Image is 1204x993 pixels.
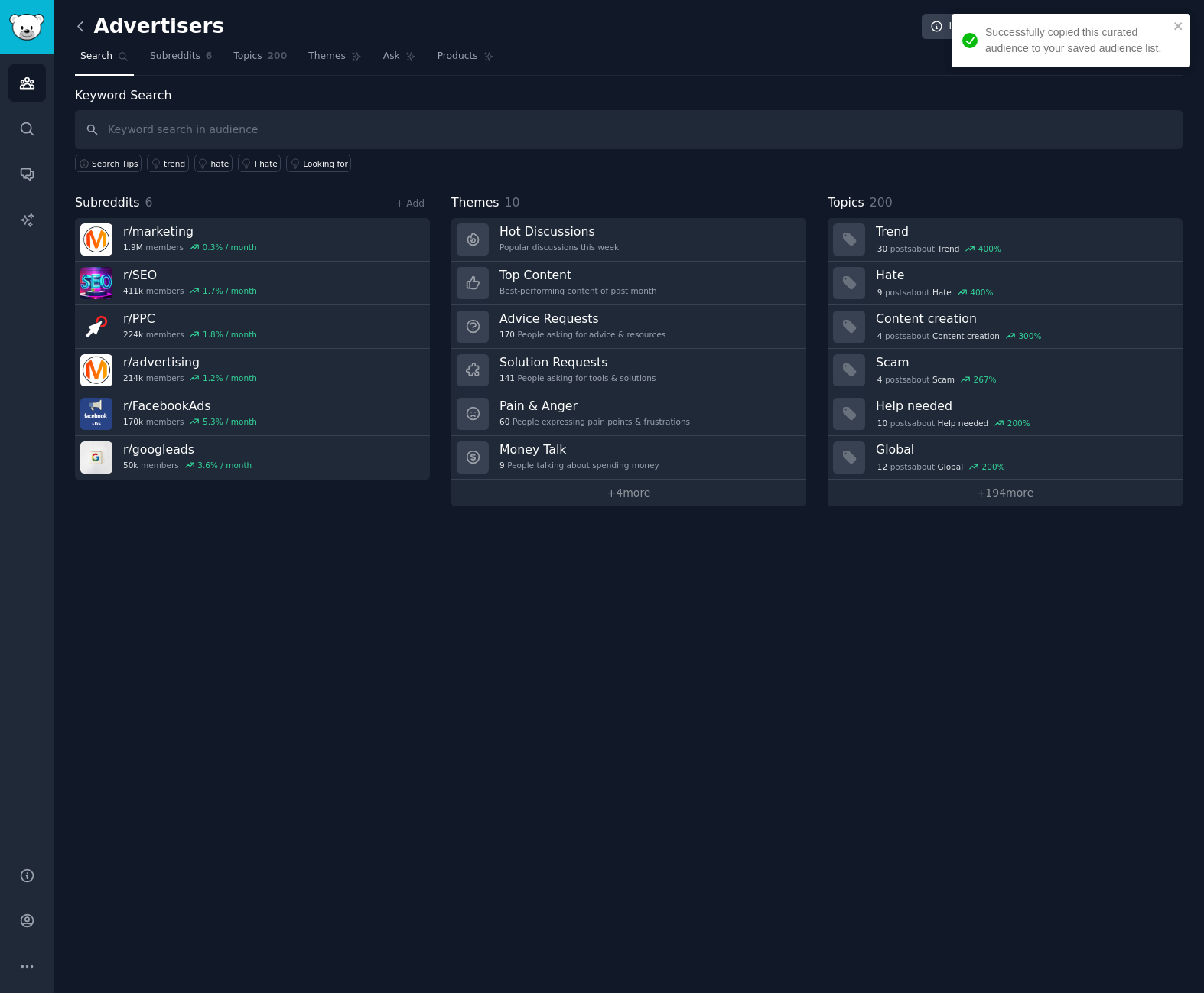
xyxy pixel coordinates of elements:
span: 1.9M [123,242,143,252]
h3: r/ advertising [123,354,257,370]
img: googleads [80,441,112,474]
span: Subreddits [150,50,200,63]
a: + Add [395,198,425,209]
img: GummySearch logo [9,14,44,41]
div: I hate [255,158,278,169]
a: Global12postsaboutGlobal200% [828,436,1183,480]
h3: Hate [876,267,1172,283]
h3: Help needed [876,398,1172,414]
div: 1.8 % / month [203,329,257,340]
span: Themes [451,194,499,213]
div: 5.3 % / month [203,416,257,427]
span: Hate [932,287,952,298]
a: r/marketing1.9Mmembers0.3% / month [75,218,430,262]
span: 50k [123,460,138,470]
h3: Trend [876,223,1172,239]
a: r/googleads50kmembers3.6% / month [75,436,430,480]
h3: Money Talk [499,441,659,457]
img: FacebookAds [80,398,112,430]
span: 200 [268,50,288,63]
span: Scam [932,374,955,385]
span: 4 [877,374,883,385]
a: Solution Requests141People asking for tools & solutions [451,349,806,392]
span: Global [938,461,964,472]
span: 9 [877,287,883,298]
div: Best-performing content of past month [499,285,657,296]
a: Scam4postsaboutScam267% [828,349,1183,392]
h3: Hot Discussions [499,223,619,239]
span: Ask [383,50,400,63]
a: +194more [828,480,1183,506]
div: post s about [876,373,997,386]
span: Help needed [938,418,989,428]
div: 200 % [1007,418,1030,428]
div: 400 % [970,287,993,298]
a: Top ContentBest-performing content of past month [451,262,806,305]
button: Search Tips [75,155,142,172]
div: trend [164,158,185,169]
img: SEO [80,267,112,299]
a: Content creation4postsaboutContent creation300% [828,305,1183,349]
a: Search [75,44,134,76]
a: r/SEO411kmembers1.7% / month [75,262,430,305]
a: Advice Requests170People asking for advice & resources [451,305,806,349]
button: close [1173,20,1184,32]
h3: Scam [876,354,1172,370]
span: 6 [145,195,153,210]
h3: Content creation [876,311,1172,327]
div: People asking for advice & resources [499,329,665,340]
a: Ask [378,44,421,76]
h3: Top Content [499,267,657,283]
div: 200 % [982,461,1005,472]
img: advertising [80,354,112,386]
div: People asking for tools & solutions [499,373,656,383]
span: Products [438,50,478,63]
span: Subreddits [75,194,140,213]
h3: r/ googleads [123,441,252,457]
div: post s about [876,460,1006,474]
span: 170k [123,416,143,427]
a: Products [432,44,499,76]
div: members [123,416,257,427]
div: 3.6 % / month [197,460,252,470]
span: 10 [505,195,520,210]
img: marketing [80,223,112,256]
span: 12 [877,461,887,472]
a: Pain & Anger60People expressing pain points & frustrations [451,392,806,436]
div: Looking for [303,158,348,169]
h3: Global [876,441,1172,457]
span: Trend [938,243,960,254]
a: Themes [303,44,367,76]
a: Help needed10postsaboutHelp needed200% [828,392,1183,436]
span: 411k [123,285,143,296]
div: People expressing pain points & frustrations [499,416,690,427]
span: 9 [499,460,505,470]
span: 30 [877,243,887,254]
h3: Solution Requests [499,354,656,370]
div: 1.2 % / month [203,373,257,383]
span: 200 [870,195,893,210]
div: post s about [876,416,1032,430]
div: People talking about spending money [499,460,659,470]
div: members [123,373,257,383]
div: 267 % [974,374,997,385]
span: 170 [499,329,515,340]
span: 10 [877,418,887,428]
a: +4more [451,480,806,506]
div: 400 % [978,243,1001,254]
div: Successfully copied this curated audience to your saved audience list. [985,24,1169,57]
span: Topics [828,194,864,213]
span: Themes [308,50,346,63]
div: members [123,285,257,296]
span: 224k [123,329,143,340]
a: Trend30postsaboutTrend400% [828,218,1183,262]
a: r/PPC224kmembers1.8% / month [75,305,430,349]
h3: Pain & Anger [499,398,690,414]
div: members [123,329,257,340]
div: post s about [876,329,1043,343]
a: Info [922,14,978,40]
div: 1.7 % / month [203,285,257,296]
span: 214k [123,373,143,383]
div: Popular discussions this week [499,242,619,252]
div: 0.3 % / month [203,242,257,252]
